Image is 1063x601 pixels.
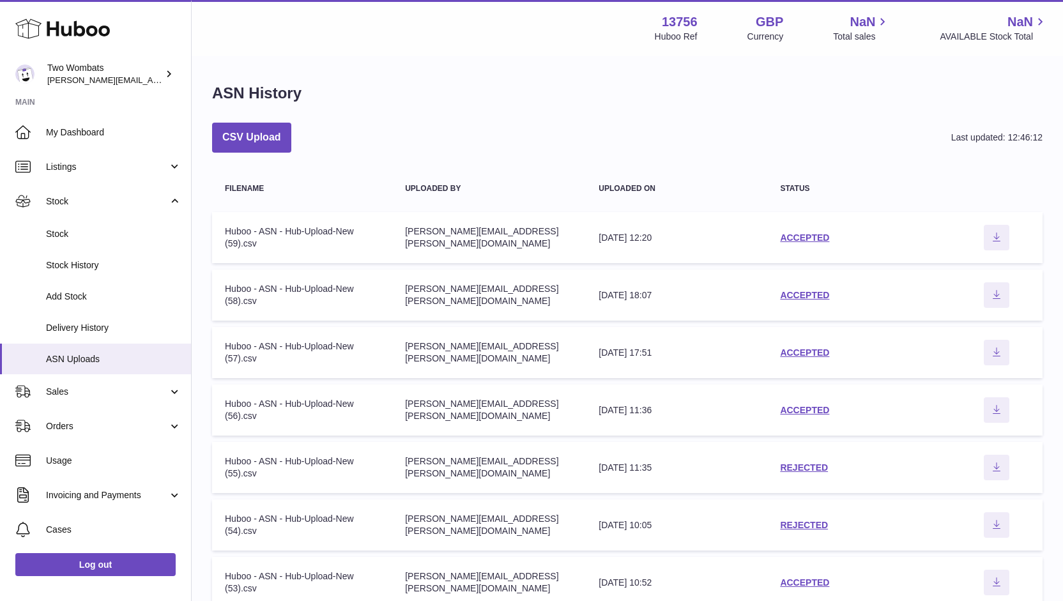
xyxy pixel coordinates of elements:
[984,282,1009,308] button: Download ASN file
[46,259,181,271] span: Stock History
[780,232,829,243] a: ACCEPTED
[984,397,1009,423] button: Download ASN file
[1007,13,1033,31] span: NaN
[46,353,181,365] span: ASN Uploads
[46,322,181,334] span: Delivery History
[599,404,754,416] div: [DATE] 11:36
[405,283,573,307] div: [PERSON_NAME][EMAIL_ADDRESS][PERSON_NAME][DOMAIN_NAME]
[780,290,829,300] a: ACCEPTED
[392,172,586,206] th: Uploaded by
[405,398,573,422] div: [PERSON_NAME][EMAIL_ADDRESS][PERSON_NAME][DOMAIN_NAME]
[46,489,168,501] span: Invoicing and Payments
[655,31,698,43] div: Huboo Ref
[46,228,181,240] span: Stock
[599,462,754,474] div: [DATE] 11:35
[780,577,829,588] a: ACCEPTED
[46,386,168,398] span: Sales
[15,553,176,576] a: Log out
[46,455,181,467] span: Usage
[833,13,890,43] a: NaN Total sales
[850,13,875,31] span: NaN
[405,513,573,537] div: [PERSON_NAME][EMAIL_ADDRESS][PERSON_NAME][DOMAIN_NAME]
[984,340,1009,365] button: Download ASN file
[833,31,890,43] span: Total sales
[46,195,168,208] span: Stock
[405,225,573,250] div: [PERSON_NAME][EMAIL_ADDRESS][PERSON_NAME][DOMAIN_NAME]
[747,31,784,43] div: Currency
[780,347,829,358] a: ACCEPTED
[47,75,325,85] span: [PERSON_NAME][EMAIL_ADDRESS][PERSON_NAME][DOMAIN_NAME]
[599,289,754,301] div: [DATE] 18:07
[225,513,379,537] div: Huboo - ASN - Hub-Upload-New (54).csv
[405,455,573,480] div: [PERSON_NAME][EMAIL_ADDRESS][PERSON_NAME][DOMAIN_NAME]
[767,172,951,206] th: Status
[780,405,829,415] a: ACCEPTED
[46,161,168,173] span: Listings
[47,62,162,86] div: Two Wombats
[984,570,1009,595] button: Download ASN file
[984,455,1009,480] button: Download ASN file
[405,340,573,365] div: [PERSON_NAME][EMAIL_ADDRESS][PERSON_NAME][DOMAIN_NAME]
[662,13,698,31] strong: 13756
[780,520,828,530] a: REJECTED
[225,455,379,480] div: Huboo - ASN - Hub-Upload-New (55).csv
[586,172,767,206] th: Uploaded on
[951,172,1043,206] th: actions
[225,283,379,307] div: Huboo - ASN - Hub-Upload-New (58).csv
[984,225,1009,250] button: Download ASN file
[212,172,392,206] th: Filename
[212,83,302,103] h1: ASN History
[15,65,34,84] img: philip.carroll@twowombats.com
[940,31,1048,43] span: AVAILABLE Stock Total
[599,519,754,531] div: [DATE] 10:05
[225,570,379,595] div: Huboo - ASN - Hub-Upload-New (53).csv
[405,570,573,595] div: [PERSON_NAME][EMAIL_ADDRESS][PERSON_NAME][DOMAIN_NAME]
[940,13,1048,43] a: NaN AVAILABLE Stock Total
[46,126,181,139] span: My Dashboard
[46,420,168,432] span: Orders
[951,132,1043,144] div: Last updated: 12:46:12
[756,13,783,31] strong: GBP
[225,398,379,422] div: Huboo - ASN - Hub-Upload-New (56).csv
[780,462,828,473] a: REJECTED
[46,291,181,303] span: Add Stock
[225,225,379,250] div: Huboo - ASN - Hub-Upload-New (59).csv
[984,512,1009,538] button: Download ASN file
[212,123,291,153] button: CSV Upload
[599,577,754,589] div: [DATE] 10:52
[599,232,754,244] div: [DATE] 12:20
[46,524,181,536] span: Cases
[225,340,379,365] div: Huboo - ASN - Hub-Upload-New (57).csv
[599,347,754,359] div: [DATE] 17:51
